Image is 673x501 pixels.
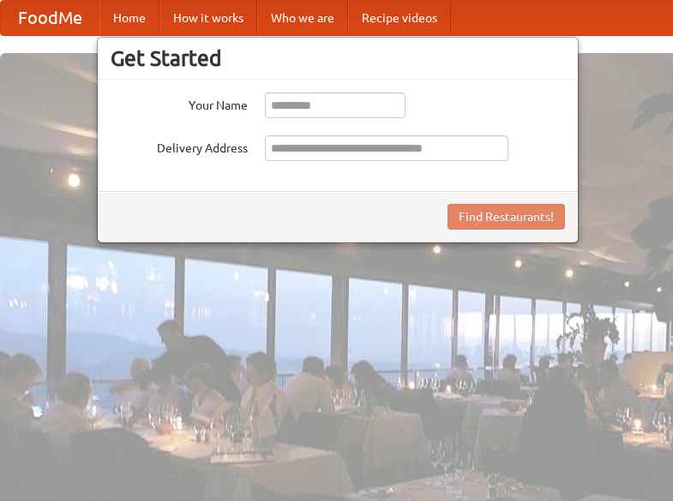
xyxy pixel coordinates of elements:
[448,204,565,230] button: Find Restaurants!
[111,135,248,157] label: Delivery Address
[159,1,257,35] a: How it works
[111,92,248,114] label: Your Name
[348,1,451,35] a: Recipe videos
[99,1,159,35] a: Home
[257,1,348,35] a: Who we are
[111,45,565,71] h3: Get Started
[1,1,99,35] a: FoodMe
